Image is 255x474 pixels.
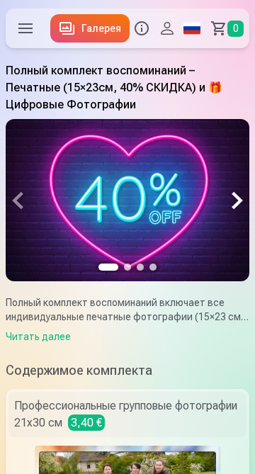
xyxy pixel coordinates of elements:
h5: Содержимое комплекта [6,361,249,380]
span: 0 [227,21,244,37]
button: Профиль [154,9,180,48]
a: Корзина0 [205,9,249,48]
h1: Полный комплект воспоминаний – Печатные (15×23см, 40% СКИДКА) и 🎁 Цифровые Фотографии [6,62,249,113]
p: Полный комплект воспоминаний включает все индивидуальные печатные фотографии (15×23 см) из вашей ... [6,295,249,324]
span: 3,40 € [68,414,105,431]
div: Читать далее [6,329,249,344]
button: Инфо [129,9,154,48]
a: Галерея [50,14,130,43]
div: Профессиональные групповые фотографии 21x30 см [8,392,246,437]
a: Global [179,9,205,48]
